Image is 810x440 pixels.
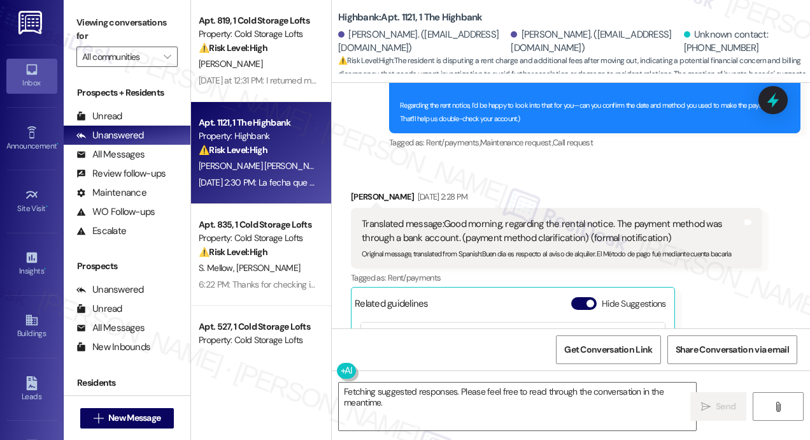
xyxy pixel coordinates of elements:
span: • [46,202,48,211]
input: All communities [82,47,157,67]
div: WO Follow-ups [76,205,155,219]
div: Prospects [64,260,190,273]
a: Buildings [6,309,57,344]
div: New Inbounds [76,341,150,354]
div: Apt. 527, 1 Cold Storage Lofts [199,320,316,334]
span: : The resident is disputing a rent charge and additional fees after moving out, indicating a pote... [338,54,810,95]
strong: ⚠️ Risk Level: High [338,55,393,66]
button: Send [690,392,746,421]
div: [DATE] 2:28 PM [415,190,468,203]
textarea: Fetching suggested responses. Please feel free to read through the conversation in the meantime. [339,383,696,430]
strong: ⚠️ Risk Level: High [199,246,267,258]
sub: Original message, translated from Spanish : Buen dia es respecto al aviso de alquiler. El Método ... [362,249,732,258]
span: New Message [108,411,160,425]
div: All Messages [76,321,145,335]
div: Apt. 1121, 1 The Highbank [199,116,316,129]
button: Share Conversation via email [667,335,797,364]
div: Property: Highbank [199,129,316,143]
div: Translated message: Good morning, regarding the rental notice. The payment method was through a b... [362,217,742,245]
a: Site Visit • [6,184,57,219]
div: Property: Cold Storage Lofts [199,231,316,245]
label: Hide Suggestions [602,297,666,311]
button: Get Conversation Link [556,335,660,364]
span: Get Conversation Link [564,343,652,356]
strong: ⚠️ Risk Level: High [199,42,267,54]
div: Apt. 835, 1 Cold Storage Lofts [199,218,316,231]
div: Tagged as: [351,268,762,287]
i:  [701,402,711,412]
strong: ⚠️ Risk Level: High [199,144,267,156]
div: Unanswered [76,129,144,142]
div: Escalate [76,224,126,238]
span: [PERSON_NAME] [199,58,262,70]
a: Inbox [6,59,57,93]
span: [PERSON_NAME] [236,262,300,274]
div: [PERSON_NAME]. ([EMAIL_ADDRESS][DOMAIN_NAME]) [511,28,680,55]
span: S. Mellow [199,262,236,274]
button: New Message [80,408,174,429]
div: [DATE] at 12:31 PM: I returned my keys and informed the manager. [199,75,437,86]
span: Maintenance request , [480,137,553,148]
div: [PERSON_NAME]. ([EMAIL_ADDRESS][DOMAIN_NAME]) [338,28,508,55]
span: Rent/payments [388,272,441,283]
div: Unread [76,110,122,123]
strong: ⚠️ Risk Level: High [199,348,267,360]
div: Tagged as: [389,133,800,152]
div: Residents [64,376,190,390]
div: Unknown contact: [PHONE_NUMBER] [684,28,800,55]
span: • [44,265,46,274]
span: [PERSON_NAME] [PERSON_NAME] [199,160,332,172]
div: Property: Cold Storage Lofts [199,334,316,347]
div: Related guidelines [355,297,429,316]
span: • [57,140,59,149]
div: Prospects + Residents [64,86,190,99]
div: Unread [76,302,122,316]
div: Apt. 819, 1 Cold Storage Lofts [199,14,316,27]
i:  [773,402,783,412]
span: Share Conversation via email [676,343,789,356]
div: All Messages [76,148,145,161]
span: Rent/payments , [426,137,480,148]
a: Insights • [6,247,57,281]
div: Review follow-ups [76,167,166,180]
div: Maintenance [76,186,146,200]
a: Leads [6,372,57,407]
i:  [164,52,171,62]
div: [PERSON_NAME] [351,190,762,208]
div: Property: Cold Storage Lofts [199,27,316,41]
span: Send [716,400,735,413]
img: ResiDesk Logo [18,11,45,34]
div: Unanswered [76,283,144,297]
label: Viewing conversations for [76,13,178,47]
b: Highbank: Apt. 1121, 1 The Highbank [338,11,483,24]
span: Call request [553,137,593,148]
i:  [94,413,103,423]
